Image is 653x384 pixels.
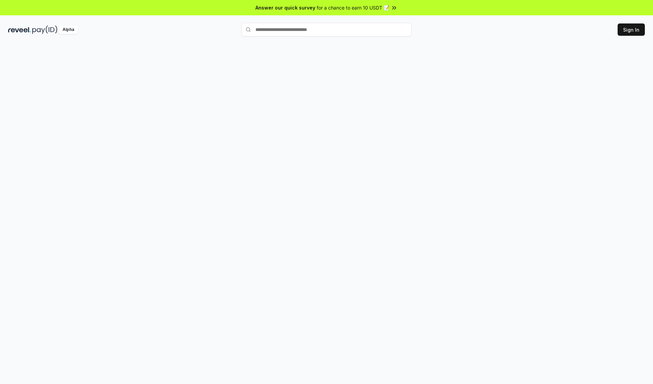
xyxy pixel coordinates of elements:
div: Alpha [59,26,78,34]
button: Sign In [618,23,645,36]
img: reveel_dark [8,26,31,34]
span: for a chance to earn 10 USDT 📝 [317,4,389,11]
img: pay_id [32,26,57,34]
span: Answer our quick survey [255,4,315,11]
